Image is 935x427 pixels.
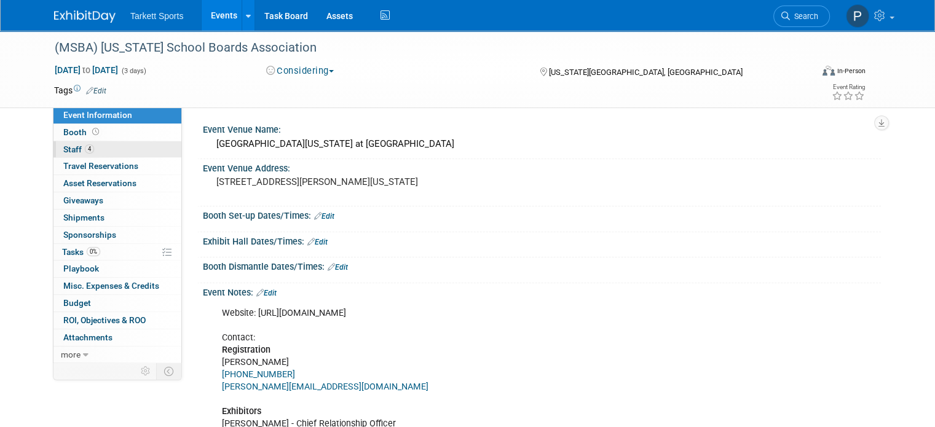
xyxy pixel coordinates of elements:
[53,278,181,294] a: Misc. Expenses & Credits
[203,120,881,136] div: Event Venue Name:
[157,363,182,379] td: Toggle Event Tabs
[54,65,119,76] span: [DATE] [DATE]
[823,66,835,76] img: Format-Inperson.png
[53,175,181,192] a: Asset Reservations
[61,350,81,359] span: more
[50,37,797,59] div: (MSBA) [US_STATE] School Boards Association
[54,10,116,23] img: ExhibitDay
[328,263,348,272] a: Edit
[135,363,157,379] td: Personalize Event Tab Strip
[53,295,181,311] a: Budget
[90,127,101,136] span: Booth not reserved yet
[86,87,106,95] a: Edit
[63,161,138,171] span: Travel Reservations
[62,247,100,257] span: Tasks
[53,158,181,174] a: Travel Reservations
[53,261,181,277] a: Playbook
[130,11,183,21] span: Tarkett Sports
[222,345,270,355] b: Registration
[790,12,818,21] span: Search
[314,212,334,221] a: Edit
[222,382,428,392] a: [PERSON_NAME][EMAIL_ADDRESS][DOMAIN_NAME]
[203,159,881,174] div: Event Venue Address:
[216,176,472,187] pre: [STREET_ADDRESS][PERSON_NAME][US_STATE]
[63,110,132,120] span: Event Information
[837,66,866,76] div: In-Person
[53,192,181,209] a: Giveaways
[63,127,101,137] span: Booth
[120,67,146,75] span: (3 days)
[307,238,328,246] a: Edit
[773,6,830,27] a: Search
[53,329,181,346] a: Attachments
[746,64,866,82] div: Event Format
[63,230,116,240] span: Sponsorships
[54,84,106,96] td: Tags
[203,232,881,248] div: Exhibit Hall Dates/Times:
[212,135,872,154] div: [GEOGRAPHIC_DATA][US_STATE] at [GEOGRAPHIC_DATA]
[63,332,112,342] span: Attachments
[846,4,869,28] img: Phil Dorman
[203,257,881,273] div: Booth Dismantle Dates/Times:
[53,107,181,123] a: Event Information
[53,210,181,226] a: Shipments
[63,315,146,325] span: ROI, Objectives & ROO
[63,281,159,291] span: Misc. Expenses & Credits
[63,195,103,205] span: Giveaways
[549,68,743,77] span: [US_STATE][GEOGRAPHIC_DATA], [GEOGRAPHIC_DATA]
[53,347,181,363] a: more
[85,144,94,154] span: 4
[222,406,261,417] b: Exhibitors
[63,264,99,273] span: Playbook
[87,247,100,256] span: 0%
[203,206,881,222] div: Booth Set-up Dates/Times:
[832,84,865,90] div: Event Rating
[53,312,181,329] a: ROI, Objectives & ROO
[53,141,181,158] a: Staff4
[63,178,136,188] span: Asset Reservations
[262,65,339,77] button: Considering
[53,227,181,243] a: Sponsorships
[256,289,277,297] a: Edit
[63,144,94,154] span: Staff
[63,298,91,308] span: Budget
[203,283,881,299] div: Event Notes:
[63,213,105,222] span: Shipments
[81,65,92,75] span: to
[53,124,181,141] a: Booth
[53,244,181,261] a: Tasks0%
[222,369,295,380] a: [PHONE_NUMBER]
